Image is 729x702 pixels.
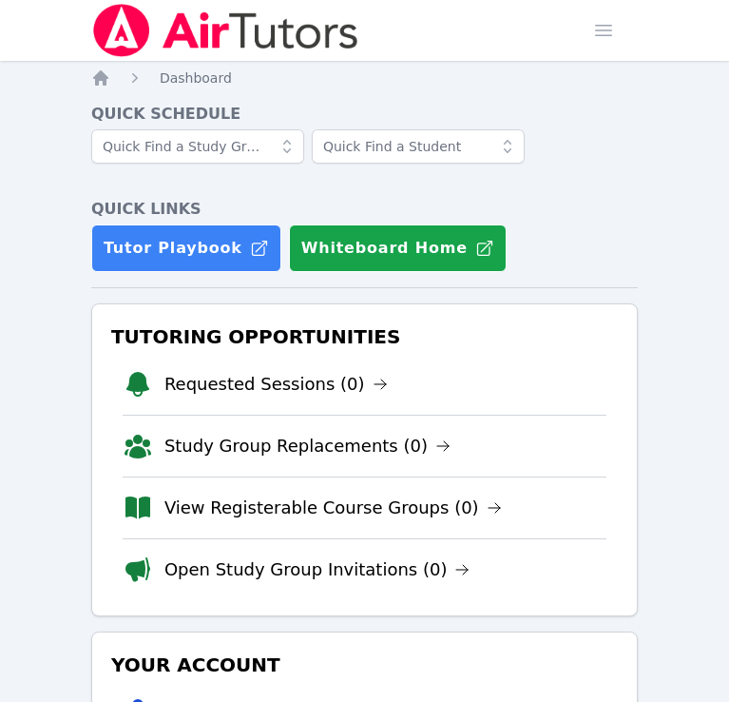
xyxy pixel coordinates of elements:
[107,648,622,682] h3: Your Account
[289,224,507,272] button: Whiteboard Home
[91,68,638,88] nav: Breadcrumb
[164,371,388,398] a: Requested Sessions (0)
[107,320,622,354] h3: Tutoring Opportunities
[91,224,281,272] a: Tutor Playbook
[91,103,638,126] h4: Quick Schedule
[164,495,502,521] a: View Registerable Course Groups (0)
[91,198,638,221] h4: Quick Links
[160,70,232,86] span: Dashboard
[164,433,451,459] a: Study Group Replacements (0)
[91,4,360,57] img: Air Tutors
[91,129,304,164] input: Quick Find a Study Group
[312,129,525,164] input: Quick Find a Student
[164,556,470,583] a: Open Study Group Invitations (0)
[160,68,232,88] a: Dashboard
